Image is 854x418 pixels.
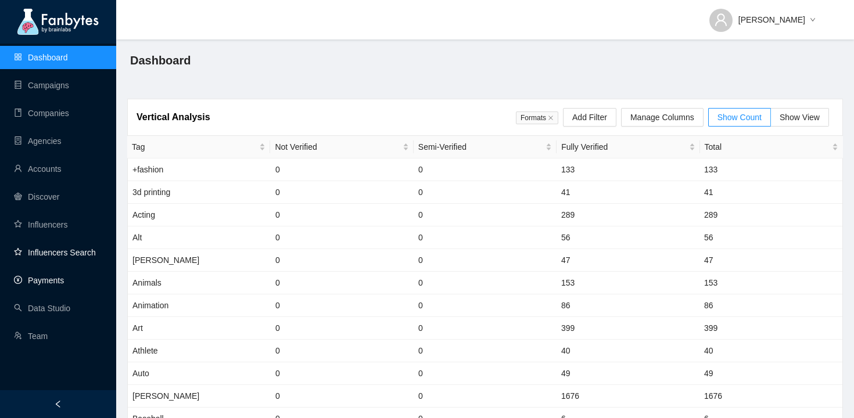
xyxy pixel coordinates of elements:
[14,136,62,146] a: containerAgencies
[271,226,414,249] td: 0
[128,317,271,340] td: Art
[557,317,699,340] td: 399
[699,362,842,385] td: 49
[557,294,699,317] td: 86
[699,204,842,226] td: 289
[418,140,543,153] span: Semi-Verified
[414,340,557,362] td: 0
[14,304,70,313] a: searchData Studio
[271,362,414,385] td: 0
[810,17,816,24] span: down
[14,220,67,229] a: starInfluencers
[699,249,842,272] td: 47
[270,136,413,158] th: Not Verified
[780,113,820,122] span: Show View
[557,136,699,158] th: Fully Verified
[699,317,842,340] td: 399
[557,340,699,362] td: 40
[738,13,805,26] span: [PERSON_NAME]
[128,158,271,181] td: +fashion
[561,140,686,153] span: Fully Verified
[557,385,699,408] td: 1676
[572,111,607,124] span: Add Filter
[128,272,271,294] td: Animals
[414,294,557,317] td: 0
[128,181,271,204] td: 3d printing
[414,181,557,204] td: 0
[414,158,557,181] td: 0
[414,249,557,272] td: 0
[699,181,842,204] td: 41
[127,136,270,158] th: Tag
[14,276,64,285] a: pay-circlePayments
[14,53,68,62] a: appstoreDashboard
[699,340,842,362] td: 40
[271,272,414,294] td: 0
[128,340,271,362] td: Athlete
[700,6,825,24] button: [PERSON_NAME]down
[130,51,191,70] span: Dashboard
[54,400,62,408] span: left
[132,140,257,153] span: Tag
[271,181,414,204] td: 0
[699,158,842,181] td: 133
[414,226,557,249] td: 0
[557,181,699,204] td: 41
[271,204,414,226] td: 0
[699,226,842,249] td: 56
[414,317,557,340] td: 0
[128,385,271,408] td: [PERSON_NAME]
[128,294,271,317] td: Animation
[14,192,59,201] a: radar-chartDiscover
[699,385,842,408] td: 1676
[271,249,414,272] td: 0
[275,140,400,153] span: Not Verified
[705,140,830,153] span: Total
[557,362,699,385] td: 49
[563,108,616,127] button: Add Filter
[699,272,842,294] td: 153
[271,294,414,317] td: 0
[557,226,699,249] td: 56
[557,204,699,226] td: 289
[414,272,557,294] td: 0
[128,249,271,272] td: [PERSON_NAME]
[14,81,69,90] a: databaseCampaigns
[14,109,69,118] a: bookCompanies
[557,272,699,294] td: 153
[128,362,271,385] td: Auto
[14,164,62,174] a: userAccounts
[271,158,414,181] td: 0
[128,226,271,249] td: Alt
[271,317,414,340] td: 0
[548,115,554,121] span: close
[414,385,557,408] td: 0
[14,248,96,257] a: starInfluencers Search
[714,13,728,27] span: user
[271,385,414,408] td: 0
[128,204,271,226] td: Acting
[630,111,694,124] span: Manage Columns
[557,249,699,272] td: 47
[621,108,704,127] button: Manage Columns
[271,340,414,362] td: 0
[414,136,557,158] th: Semi-Verified
[414,204,557,226] td: 0
[137,110,210,124] article: Vertical Analysis
[557,158,699,181] td: 133
[699,294,842,317] td: 86
[700,136,843,158] th: Total
[516,111,558,124] span: Formats
[414,362,557,385] td: 0
[717,113,762,122] span: Show Count
[14,331,48,341] a: usergroup-addTeam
